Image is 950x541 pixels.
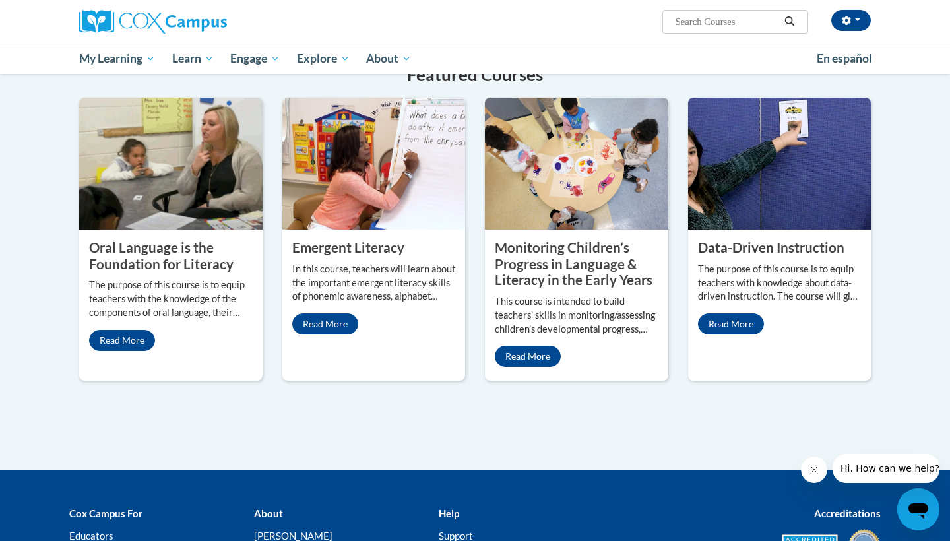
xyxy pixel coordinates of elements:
a: Read More [292,313,358,334]
span: Explore [297,51,350,67]
a: Read More [495,346,561,367]
a: Explore [288,44,358,74]
img: Monitoring Children’s Progress in Language & Literacy in the Early Years [485,98,668,230]
b: Help [439,507,459,519]
a: Engage [222,44,288,74]
property: Monitoring Children’s Progress in Language & Literacy in the Early Years [495,239,652,288]
a: En español [808,45,881,73]
property: Data-Driven Instruction [698,239,844,255]
img: Emergent Literacy [282,98,466,230]
button: Account Settings [831,10,871,31]
p: The purpose of this course is to equip teachers with knowledge about data-driven instruction. The... [698,263,862,304]
b: Cox Campus For [69,507,142,519]
img: Cox Campus [79,10,227,34]
img: Oral Language is the Foundation for Literacy [79,98,263,230]
input: Search Courses [674,14,780,30]
b: About [254,507,283,519]
a: Read More [698,313,764,334]
p: The purpose of this course is to equip teachers with the knowledge of the components of oral lang... [89,278,253,320]
span: My Learning [79,51,155,67]
h4: Featured Courses [79,62,871,88]
a: Learn [164,44,222,74]
img: Data-Driven Instruction [688,98,871,230]
span: About [366,51,411,67]
span: Learn [172,51,214,67]
iframe: Message from company [833,454,939,483]
a: My Learning [71,44,164,74]
span: En español [817,51,872,65]
span: Engage [230,51,280,67]
a: Cox Campus [79,10,330,34]
iframe: Button to launch messaging window [897,488,939,530]
div: Main menu [59,44,891,74]
property: Oral Language is the Foundation for Literacy [89,239,234,272]
b: Accreditations [814,507,881,519]
a: Read More [89,330,155,351]
p: This course is intended to build teachers’ skills in monitoring/assessing children’s developmenta... [495,295,658,336]
property: Emergent Literacy [292,239,404,255]
button: Search [780,14,800,30]
a: About [358,44,420,74]
p: In this course, teachers will learn about the important emergent literacy skills of phonemic awar... [292,263,456,304]
iframe: Close message [801,457,827,483]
